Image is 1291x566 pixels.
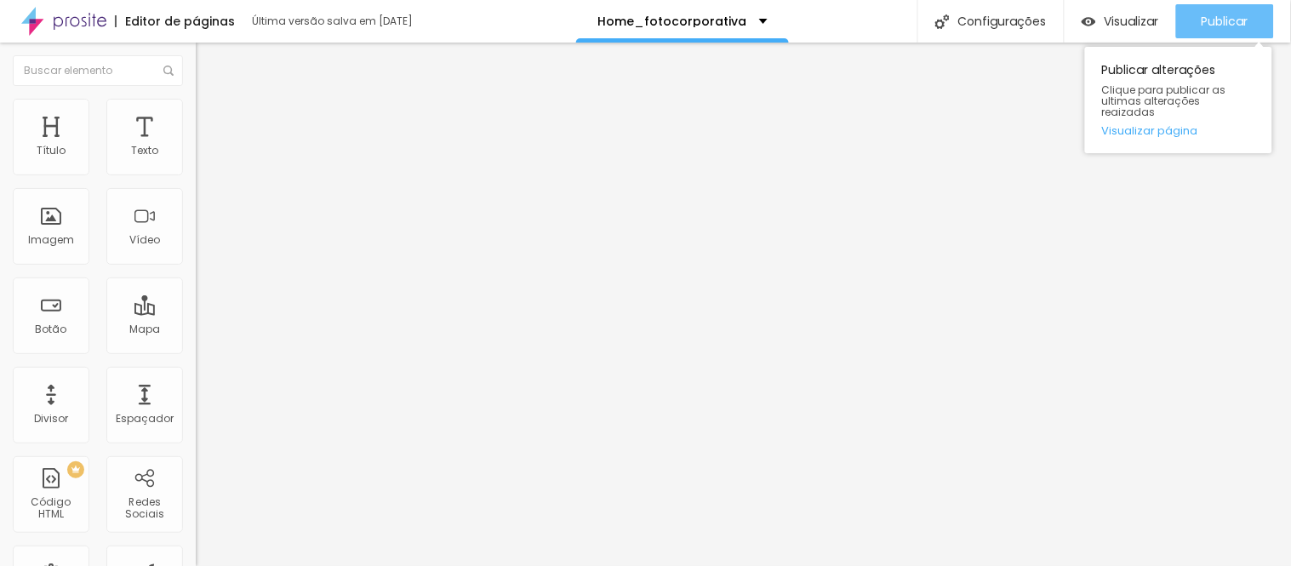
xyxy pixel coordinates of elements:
[116,413,174,425] div: Espaçador
[36,323,67,335] div: Botão
[1085,47,1272,153] div: Publicar alterações
[597,15,746,27] p: Home_fotocorporativa
[1102,84,1255,118] span: Clique para publicar as ultimas alterações reaizadas
[111,496,178,521] div: Redes Sociais
[196,43,1291,566] iframe: Editor
[129,323,160,335] div: Mapa
[28,234,74,246] div: Imagem
[1102,125,1255,136] a: Visualizar página
[935,14,950,29] img: Icone
[1202,14,1248,28] span: Publicar
[252,16,448,26] div: Última versão salva em [DATE]
[1065,4,1176,38] button: Visualizar
[13,55,183,86] input: Buscar elemento
[17,496,84,521] div: Código HTML
[129,234,160,246] div: Vídeo
[34,413,68,425] div: Divisor
[37,145,66,157] div: Título
[131,145,158,157] div: Texto
[1176,4,1274,38] button: Publicar
[1082,14,1096,29] img: view-1.svg
[163,66,174,76] img: Icone
[115,15,235,27] div: Editor de páginas
[1105,14,1159,28] span: Visualizar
